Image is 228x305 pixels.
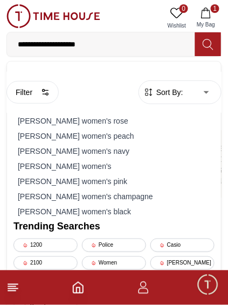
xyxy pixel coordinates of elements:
span: My Bag [192,21,219,29]
div: 2100 [13,256,78,270]
div: Casio [150,239,215,252]
span: Wishlist [163,22,190,30]
div: [PERSON_NAME] [150,256,215,270]
h2: Trending Searches [13,219,215,234]
div: [PERSON_NAME] [PERSON_NAME] watches [13,68,215,83]
a: Home [72,281,85,294]
div: [PERSON_NAME] women's rose [13,113,215,128]
div: [PERSON_NAME] women's champagne [13,189,215,204]
span: 1 [211,4,219,13]
img: ... [6,4,100,28]
button: Sort By: [143,87,183,98]
div: Women [82,256,146,270]
div: Police [82,239,146,252]
span: Sort By: [154,87,183,98]
button: 1My Bag [190,4,222,32]
button: Filter [6,81,59,104]
div: [PERSON_NAME] women's navy [13,144,215,159]
div: 1200 [13,239,78,252]
div: Chat Widget [196,273,220,297]
a: 0Wishlist [163,4,190,32]
div: [PERSON_NAME] women's peach [13,128,215,144]
div: [PERSON_NAME] women's [13,159,215,174]
div: [PERSON_NAME] women's black [13,204,215,219]
span: 0 [179,4,188,13]
div: [PERSON_NAME] women's pink [13,174,215,189]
